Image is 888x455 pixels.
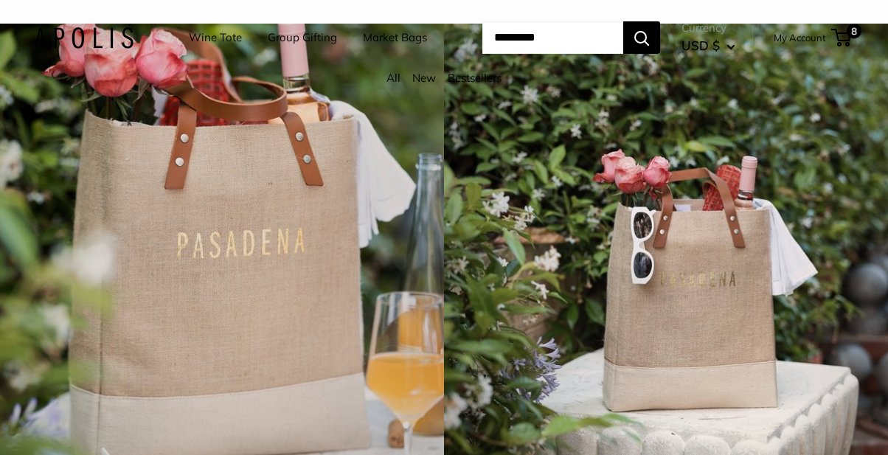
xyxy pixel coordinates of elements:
[448,71,502,85] a: Bestsellers
[833,29,851,46] a: 8
[681,18,735,38] span: Currency
[34,27,133,49] img: Apolis
[681,34,735,58] button: USD $
[189,27,242,48] a: Wine Tote
[386,71,400,85] a: All
[412,71,436,85] a: New
[623,21,660,54] button: Search
[847,24,861,38] span: 8
[363,27,427,48] a: Market Bags
[268,27,337,48] a: Group Gifting
[681,38,720,53] span: USD $
[482,21,623,54] input: Search...
[774,29,826,46] a: My Account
